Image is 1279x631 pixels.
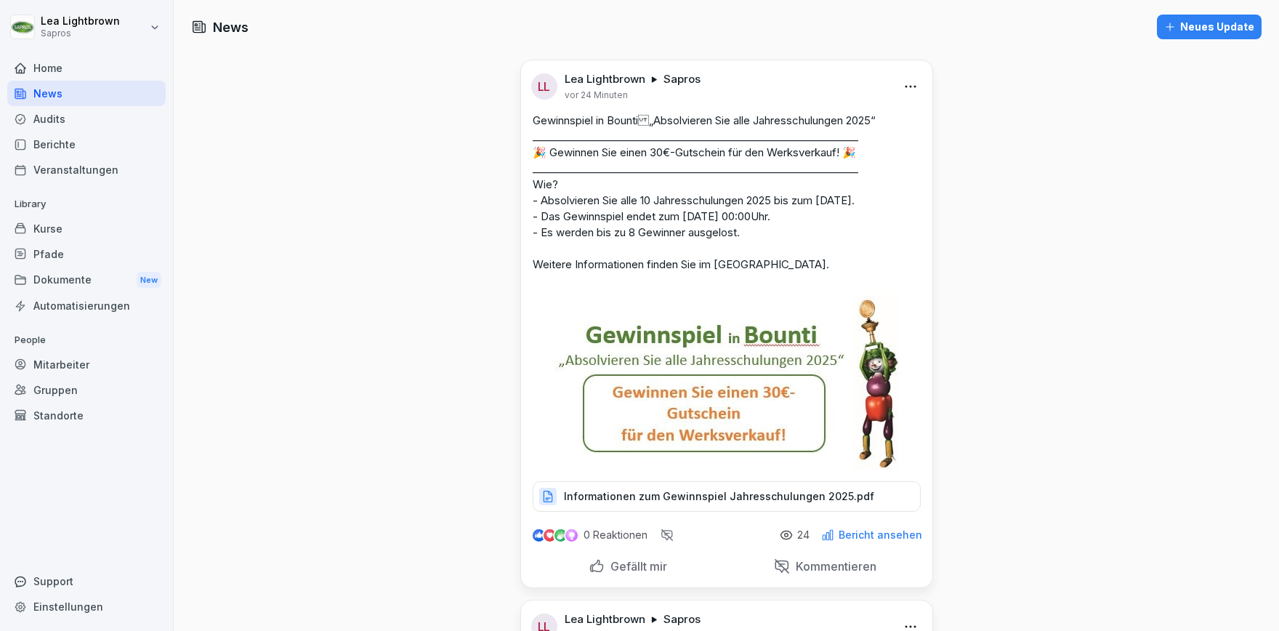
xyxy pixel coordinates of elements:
a: Home [7,55,166,81]
a: DokumenteNew [7,267,166,294]
p: Library [7,193,166,216]
div: Neues Update [1164,19,1254,35]
div: New [137,272,161,289]
div: Support [7,568,166,594]
p: Sapros [663,72,701,87]
img: love [544,530,555,541]
p: Gewinnspiel in Bounti „Absolvieren Sie alle Jahresschulungen 2025“ ______________________________... [533,113,921,273]
p: Gefällt mir [605,559,667,574]
p: Lea Lightbrown [565,612,645,627]
p: People [7,329,166,352]
a: Informationen zum Gewinnspiel Jahresschulungen 2025.pdf [533,494,921,508]
img: celebrate [554,529,567,542]
a: Kurse [7,216,166,241]
a: Standorte [7,403,166,428]
h1: News [213,17,249,37]
p: Kommentieren [790,559,876,574]
a: News [7,81,166,106]
a: Pfade [7,241,166,267]
p: 0 Reaktionen [584,529,647,541]
p: Informationen zum Gewinnspiel Jahresschulungen 2025.pdf [564,489,874,504]
p: Bericht ansehen [839,529,922,541]
a: Automatisierungen [7,293,166,318]
img: inspiring [565,528,578,542]
a: Veranstaltungen [7,157,166,182]
p: 24 [797,529,810,541]
img: xykpqacyao3b6en65r50nfhl.png [554,284,899,470]
img: like [533,529,544,541]
div: Dokumente [7,267,166,294]
a: Berichte [7,132,166,157]
a: Audits [7,106,166,132]
p: Lea Lightbrown [565,72,645,87]
p: Lea Lightbrown [41,15,120,28]
a: Mitarbeiter [7,352,166,377]
button: Neues Update [1157,15,1262,39]
a: Gruppen [7,377,166,403]
p: vor 24 Minuten [565,89,628,101]
a: Einstellungen [7,594,166,619]
div: LL [531,73,557,100]
p: Sapros [663,612,701,627]
p: Sapros [41,28,120,39]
